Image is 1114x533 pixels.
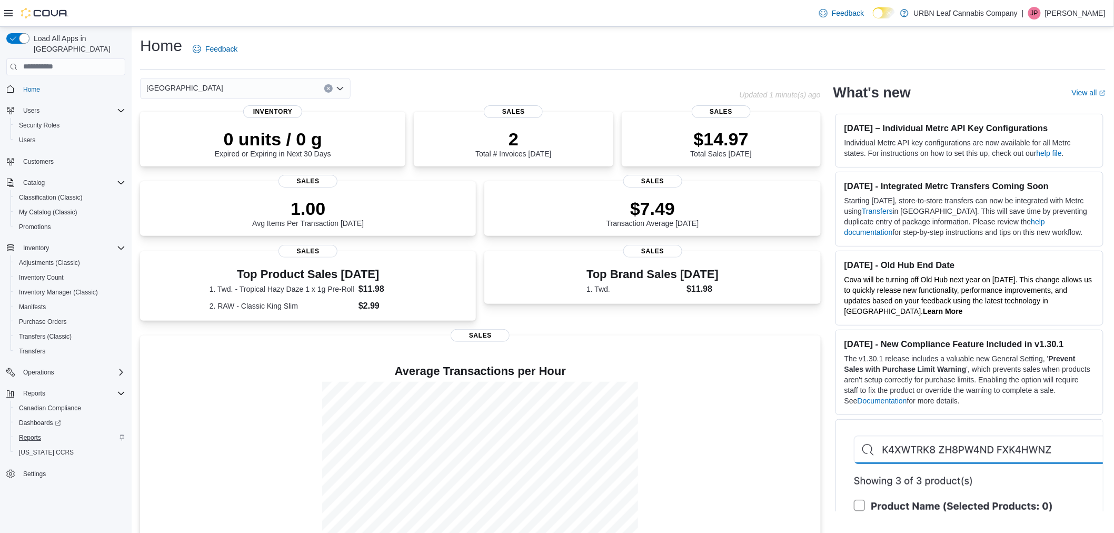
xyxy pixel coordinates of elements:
button: Settings [2,466,130,481]
a: Classification (Classic) [15,191,87,204]
a: Inventory Count [15,271,68,284]
a: Home [19,83,44,96]
button: Customers [2,154,130,169]
button: [US_STATE] CCRS [11,445,130,460]
span: Operations [23,368,54,377]
dt: 1. Twd. [586,284,682,294]
span: My Catalog (Classic) [15,206,125,219]
a: Adjustments (Classic) [15,256,84,269]
a: Learn More [923,307,962,315]
span: Settings [23,470,46,478]
span: Catalog [23,179,45,187]
nav: Complex example [6,77,125,509]
p: [PERSON_NAME] [1045,7,1106,19]
button: Operations [2,365,130,380]
h3: [DATE] - Old Hub End Date [844,260,1095,270]
span: Catalog [19,176,125,189]
strong: Prevent Sales with Purchase Limit Warning [844,354,1076,373]
span: Users [19,136,35,144]
button: Inventory Count [11,270,130,285]
a: Transfers (Classic) [15,330,76,343]
span: Feedback [832,8,864,18]
a: Inventory Manager (Classic) [15,286,102,299]
span: Inventory [19,242,125,254]
span: Settings [19,467,125,480]
span: Customers [23,157,54,166]
button: Reports [11,430,130,445]
span: My Catalog (Classic) [19,208,77,216]
button: Catalog [2,175,130,190]
a: Customers [19,155,58,168]
span: Manifests [19,303,46,311]
h3: [DATE] – Individual Metrc API Key Configurations [844,123,1095,133]
button: Transfers (Classic) [11,329,130,344]
span: Reports [19,387,125,400]
p: The v1.30.1 release includes a valuable new General Setting, ' ', which prevents sales when produ... [844,353,1095,406]
span: Transfers (Classic) [15,330,125,343]
a: Users [15,134,39,146]
span: Cova will be turning off Old Hub next year on [DATE]. This change allows us to quickly release ne... [844,275,1092,315]
h4: Average Transactions per Hour [148,365,812,378]
a: Purchase Orders [15,315,71,328]
h3: Top Product Sales [DATE] [210,268,407,281]
span: Canadian Compliance [15,402,125,414]
span: Inventory Count [15,271,125,284]
p: Individual Metrc API key configurations are now available for all Metrc states. For instructions ... [844,137,1095,159]
p: $7.49 [606,198,699,219]
span: Inventory [23,244,49,252]
p: | [1022,7,1024,19]
button: Clear input [324,84,333,93]
div: Jess Pettitt [1028,7,1041,19]
button: Manifests [11,300,130,314]
span: Security Roles [19,121,59,130]
span: Adjustments (Classic) [19,259,80,267]
span: Sales [623,245,682,258]
span: Reports [19,433,41,442]
h3: [DATE] - Integrated Metrc Transfers Coming Soon [844,181,1095,191]
span: Users [23,106,39,115]
span: Sales [278,175,337,187]
a: Feedback [815,3,868,24]
span: Load All Apps in [GEOGRAPHIC_DATA] [29,33,125,54]
span: Sales [484,105,543,118]
h1: Home [140,35,182,56]
a: Settings [19,468,50,480]
span: Sales [278,245,337,258]
dd: $11.98 [687,283,719,295]
span: Operations [19,366,125,379]
a: help documentation [844,218,1045,236]
dt: 1. Twd. - Tropical Hazy Daze 1 x 1g Pre-Roll [210,284,354,294]
span: Transfers [19,347,45,356]
span: Manifests [15,301,125,313]
a: Feedback [188,38,242,60]
span: Dashboards [15,417,125,429]
span: Canadian Compliance [19,404,81,412]
span: Reports [15,431,125,444]
span: Washington CCRS [15,446,125,459]
p: $14.97 [691,129,752,150]
span: Users [19,104,125,117]
span: Reports [23,389,45,398]
span: Transfers [15,345,125,358]
span: Security Roles [15,119,125,132]
p: Updated 1 minute(s) ago [740,91,821,99]
button: Users [2,103,130,118]
h3: Top Brand Sales [DATE] [586,268,719,281]
button: Canadian Compliance [11,401,130,416]
span: Sales [451,329,510,342]
span: Promotions [19,223,51,231]
a: Manifests [15,301,50,313]
span: Home [23,85,40,94]
input: Dark Mode [873,7,895,18]
button: Reports [19,387,49,400]
dd: $2.99 [359,300,407,312]
span: Feedback [205,44,237,54]
button: Inventory [2,241,130,255]
button: Open list of options [336,84,344,93]
button: Home [2,82,130,97]
div: Total Sales [DATE] [691,129,752,158]
a: Security Roles [15,119,64,132]
button: Security Roles [11,118,130,133]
